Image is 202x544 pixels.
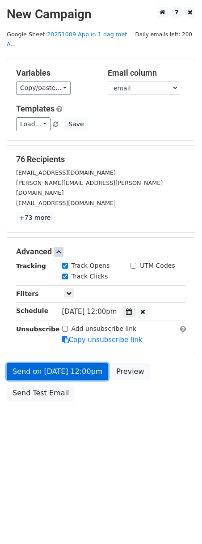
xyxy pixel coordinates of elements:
small: [EMAIL_ADDRESS][DOMAIN_NAME] [16,169,116,176]
a: Copy unsubscribe link [62,336,143,344]
span: Daily emails left: 200 [132,30,195,39]
button: Save [64,117,88,131]
strong: Filters [16,290,39,297]
a: +73 more [16,212,54,223]
div: Chatwidget [157,501,202,544]
small: [PERSON_NAME][EMAIL_ADDRESS][PERSON_NAME][DOMAIN_NAME] [16,180,163,197]
a: Send on [DATE] 12:00pm [7,363,108,380]
span: [DATE] 12:00pm [62,308,117,316]
label: Track Clicks [72,272,108,281]
h5: 76 Recipients [16,154,186,164]
strong: Schedule [16,307,48,314]
h2: New Campaign [7,7,195,22]
a: Preview [110,363,150,380]
a: Send Test Email [7,385,75,402]
label: UTM Codes [140,261,175,270]
label: Add unsubscribe link [72,324,137,334]
small: Google Sheet: [7,31,127,48]
small: [EMAIL_ADDRESS][DOMAIN_NAME] [16,200,116,206]
a: Templates [16,104,55,113]
h5: Email column [108,68,186,78]
a: Daily emails left: 200 [132,31,195,38]
iframe: Chat Widget [157,501,202,544]
label: Track Opens [72,261,110,270]
a: Load... [16,117,50,131]
h5: Advanced [16,247,186,257]
strong: Tracking [16,262,46,270]
strong: Unsubscribe [16,326,60,333]
a: 20251009 App in 1 dag met A... [7,31,127,48]
h5: Variables [16,68,94,78]
a: Copy/paste... [16,81,71,95]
